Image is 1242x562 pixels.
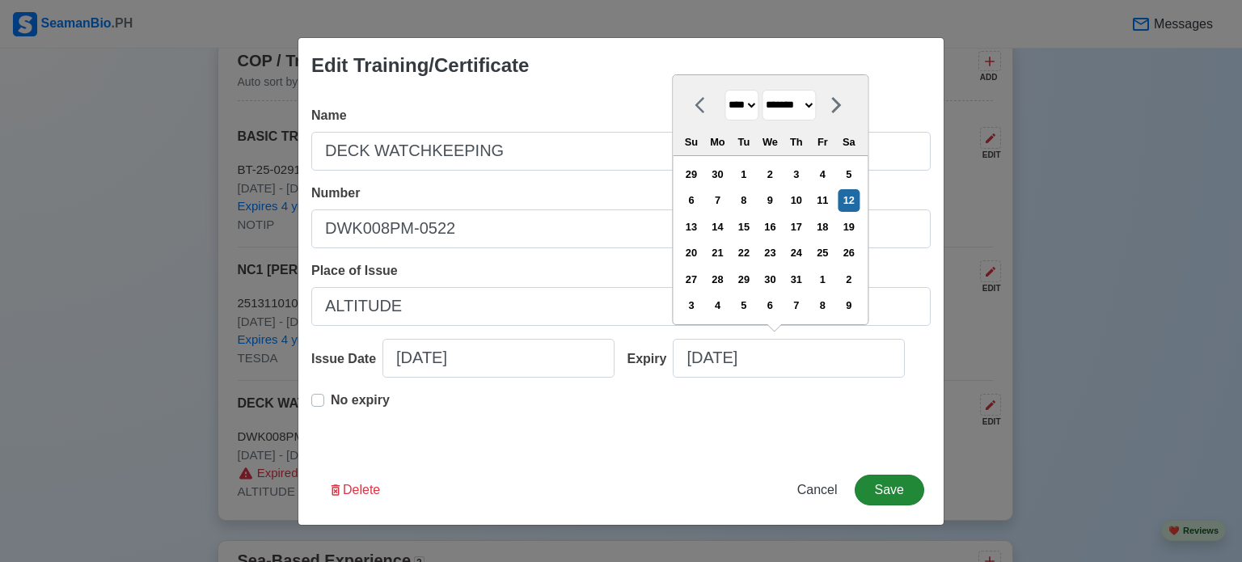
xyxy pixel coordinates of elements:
div: Choose Friday, November 1st, 2030 [812,268,834,290]
div: Choose Tuesday, November 5th, 2030 [733,294,754,316]
div: Choose Thursday, October 17th, 2030 [785,216,807,238]
div: Su [680,131,702,153]
div: Choose Tuesday, October 1st, 2030 [733,163,754,185]
div: We [759,131,781,153]
div: Sa [838,131,860,153]
div: Choose Sunday, November 3rd, 2030 [680,294,702,316]
div: Choose Monday, October 21st, 2030 [707,242,729,264]
button: Save [855,475,924,505]
div: Choose Wednesday, October 16th, 2030 [759,216,781,238]
div: Choose Monday, November 4th, 2030 [707,294,729,316]
div: Choose Tuesday, October 15th, 2030 [733,216,754,238]
button: Cancel [787,475,848,505]
div: Choose Thursday, October 24th, 2030 [785,242,807,264]
div: Fr [812,131,834,153]
div: Tu [733,131,754,153]
div: Th [785,131,807,153]
div: Choose Sunday, October 6th, 2030 [680,189,702,211]
div: Choose Wednesday, October 30th, 2030 [759,268,781,290]
div: Choose Thursday, October 31st, 2030 [785,268,807,290]
div: Choose Saturday, October 19th, 2030 [838,216,860,238]
span: Name [311,108,347,122]
input: Ex: COP1234567890W or NA [311,209,931,248]
div: Issue Date [311,349,382,369]
div: Choose Friday, November 8th, 2030 [812,294,834,316]
div: Choose Friday, October 11th, 2030 [812,189,834,211]
input: Ex: COP Medical First Aid (VI/4) [311,132,931,171]
div: Choose Saturday, October 26th, 2030 [838,242,860,264]
div: Choose Saturday, November 2nd, 2030 [838,268,860,290]
div: Choose Saturday, October 12th, 2030 [838,189,860,211]
div: Choose Thursday, October 10th, 2030 [785,189,807,211]
span: Number [311,186,360,200]
div: Expiry [627,349,674,369]
div: Choose Sunday, October 13th, 2030 [680,216,702,238]
div: Choose Wednesday, October 2nd, 2030 [759,163,781,185]
button: Delete [318,475,391,505]
div: Choose Wednesday, October 9th, 2030 [759,189,781,211]
div: Choose Saturday, October 5th, 2030 [838,163,860,185]
span: Cancel [797,483,838,497]
div: Choose Monday, October 14th, 2030 [707,216,729,238]
div: Choose Friday, October 4th, 2030 [812,163,834,185]
div: Choose Tuesday, October 8th, 2030 [733,189,754,211]
div: Edit Training/Certificate [311,51,529,80]
div: Choose Thursday, October 3rd, 2030 [785,163,807,185]
div: Choose Wednesday, October 23rd, 2030 [759,242,781,264]
div: Choose Monday, October 28th, 2030 [707,268,729,290]
div: Choose Friday, October 18th, 2030 [812,216,834,238]
div: Choose Thursday, November 7th, 2030 [785,294,807,316]
div: Choose Friday, October 25th, 2030 [812,242,834,264]
input: Ex: Cebu City [311,287,931,326]
span: Place of Issue [311,264,398,277]
div: Mo [707,131,729,153]
div: Choose Sunday, October 27th, 2030 [680,268,702,290]
p: No expiry [331,391,390,410]
div: Choose Monday, October 7th, 2030 [707,189,729,211]
div: month 2030-10 [678,161,862,319]
div: Choose Sunday, October 20th, 2030 [680,242,702,264]
div: Choose Tuesday, October 22nd, 2030 [733,242,754,264]
div: Choose Sunday, September 29th, 2030 [680,163,702,185]
div: Choose Wednesday, November 6th, 2030 [759,294,781,316]
div: Choose Monday, September 30th, 2030 [707,163,729,185]
div: Choose Saturday, November 9th, 2030 [838,294,860,316]
div: Choose Tuesday, October 29th, 2030 [733,268,754,290]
